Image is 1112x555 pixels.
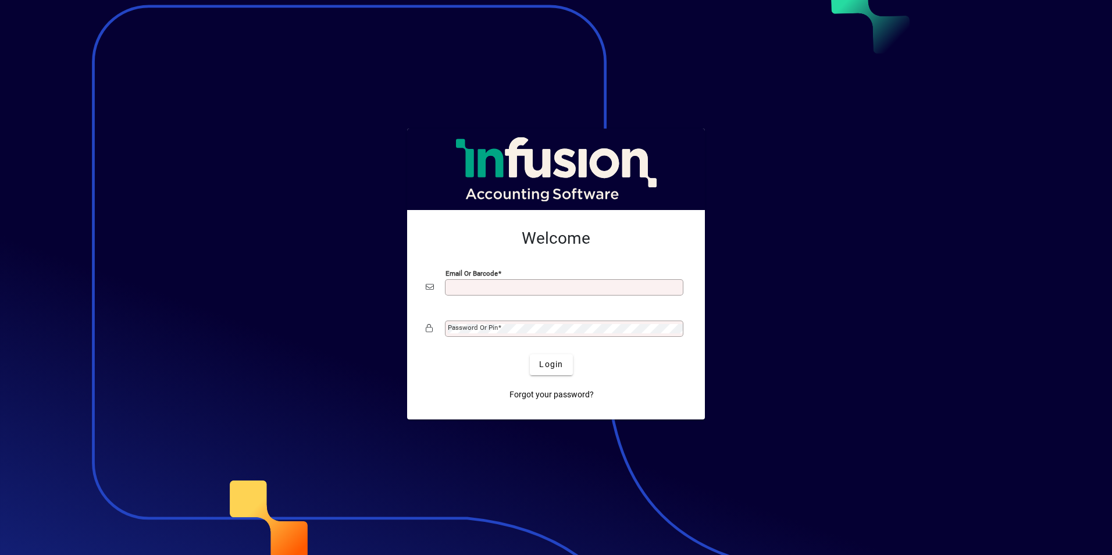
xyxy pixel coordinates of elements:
span: Login [539,358,563,371]
span: Forgot your password? [509,389,594,401]
mat-label: Email or Barcode [445,269,498,277]
a: Forgot your password? [505,385,598,405]
button: Login [530,354,572,375]
h2: Welcome [426,229,686,248]
mat-label: Password or Pin [448,323,498,332]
